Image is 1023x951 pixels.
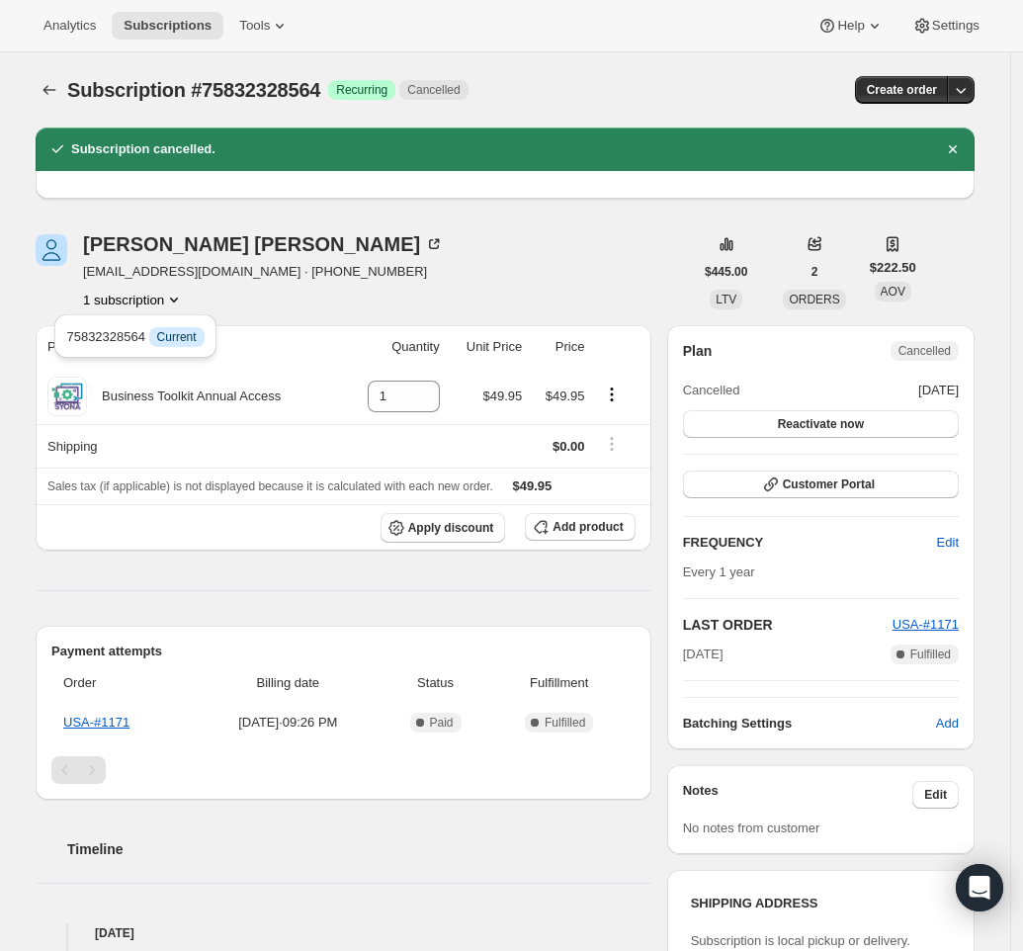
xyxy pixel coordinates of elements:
[683,341,713,361] h2: Plan
[67,79,320,101] span: Subscription #75832328564
[691,933,910,948] span: Subscription is local pickup or delivery.
[683,615,893,635] h2: LAST ORDER
[36,325,343,369] th: Product
[937,533,959,553] span: Edit
[924,787,947,803] span: Edit
[51,756,636,784] nav: Pagination
[867,82,937,98] span: Create order
[525,513,635,541] button: Add product
[200,673,376,693] span: Billing date
[36,923,651,943] h4: [DATE]
[513,478,553,493] span: $49.95
[112,12,223,40] button: Subscriptions
[683,471,959,498] button: Customer Portal
[87,387,281,406] div: Business Toolkit Annual Access
[47,377,87,416] img: product img
[683,533,937,553] h2: FREQUENCY
[705,264,747,280] span: $445.00
[446,325,529,369] th: Unit Price
[408,520,494,536] span: Apply discount
[778,416,864,432] span: Reactivate now
[407,82,460,98] span: Cancelled
[495,673,624,693] span: Fulfillment
[939,135,967,163] button: Dismiss notification
[239,18,270,34] span: Tools
[806,12,895,40] button: Help
[837,18,864,34] span: Help
[387,673,482,693] span: Status
[683,564,755,579] span: Every 1 year
[900,12,991,40] button: Settings
[157,329,197,345] span: Current
[51,642,636,661] h2: Payment attempts
[381,513,506,543] button: Apply discount
[683,410,959,438] button: Reactivate now
[912,781,959,809] button: Edit
[936,714,959,734] span: Add
[66,329,204,344] span: 75832328564
[343,325,446,369] th: Quantity
[683,645,724,664] span: [DATE]
[925,527,971,559] button: Edit
[910,647,951,662] span: Fulfilled
[918,381,959,400] span: [DATE]
[893,615,959,635] button: USA-#1171
[545,715,585,731] span: Fulfilled
[683,714,936,734] h6: Batching Settings
[893,617,959,632] a: USA-#1171
[43,18,96,34] span: Analytics
[71,139,215,159] h2: Subscription cancelled.
[336,82,387,98] span: Recurring
[898,343,951,359] span: Cancelled
[83,234,444,254] div: [PERSON_NAME] [PERSON_NAME]
[124,18,212,34] span: Subscriptions
[596,384,628,405] button: Product actions
[683,381,740,400] span: Cancelled
[227,12,301,40] button: Tools
[800,258,830,286] button: 2
[546,389,585,403] span: $49.95
[553,439,585,454] span: $0.00
[36,234,67,266] span: Sommer Tucker
[956,864,1003,911] div: Open Intercom Messenger
[683,781,913,809] h3: Notes
[32,12,108,40] button: Analytics
[47,479,493,493] span: Sales tax (if applicable) is not displayed because it is calculated with each new order.
[932,18,980,34] span: Settings
[783,476,875,492] span: Customer Portal
[811,264,818,280] span: 2
[51,661,194,705] th: Order
[83,262,444,282] span: [EMAIL_ADDRESS][DOMAIN_NAME] · [PHONE_NUMBER]
[553,519,623,535] span: Add product
[691,894,951,913] h3: SHIPPING ADDRESS
[63,715,129,730] a: USA-#1171
[596,433,628,455] button: Shipping actions
[36,76,63,104] button: Subscriptions
[693,258,759,286] button: $445.00
[200,713,376,733] span: [DATE] · 09:26 PM
[528,325,590,369] th: Price
[83,290,184,309] button: Product actions
[881,285,905,299] span: AOV
[789,293,839,306] span: ORDERS
[430,715,454,731] span: Paid
[482,389,522,403] span: $49.95
[60,320,210,352] button: 75832328564 InfoCurrent
[924,708,971,739] button: Add
[67,839,651,859] h2: Timeline
[855,76,949,104] button: Create order
[683,821,820,835] span: No notes from customer
[870,258,916,278] span: $222.50
[716,293,736,306] span: LTV
[36,424,343,468] th: Shipping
